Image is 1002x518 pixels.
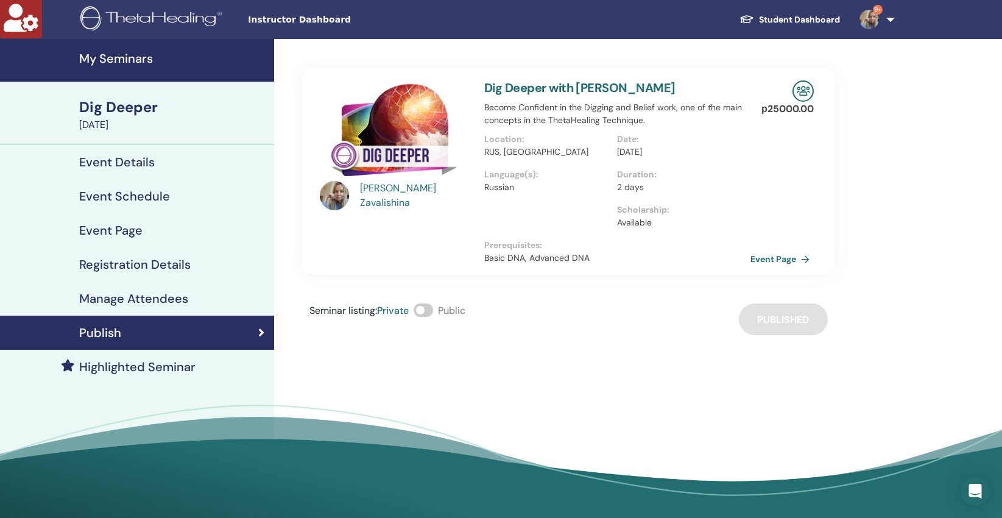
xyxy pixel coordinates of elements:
p: [DATE] [617,146,743,158]
a: Student Dashboard [730,9,850,31]
div: Dig Deeper [79,97,267,118]
a: [PERSON_NAME] Zavalishina [360,181,473,210]
p: Basic DNA, Advanced DNA [484,252,750,264]
img: default.jpg [859,10,879,29]
span: Public [438,304,465,317]
h4: Event Details [79,155,155,169]
span: Seminar listing : [309,304,377,317]
span: Private [377,304,409,317]
span: 9+ [873,5,883,15]
img: default.jpg [320,181,349,210]
a: Dig Deeper[DATE] [72,97,274,132]
p: RUS, [GEOGRAPHIC_DATA] [484,146,610,158]
p: Russian [484,181,610,194]
a: Event Page [750,250,814,268]
span: Instructor Dashboard [248,13,431,26]
h4: My Seminars [79,51,267,66]
h4: Event Page [79,223,143,238]
div: [DATE] [79,118,267,132]
p: Prerequisites : [484,239,750,252]
h4: Manage Attendees [79,291,188,306]
p: р 25000.00 [761,102,814,116]
h4: Publish [79,325,121,340]
p: Available [617,216,743,229]
p: Scholarship : [617,204,743,216]
h4: Registration Details [79,257,191,272]
div: Open Intercom Messenger [961,477,990,506]
img: graduation-cap-white.svg [739,14,754,24]
p: Language(s) : [484,168,610,181]
h4: Event Schedule [79,189,170,204]
img: Dig Deeper [320,80,470,185]
img: logo.png [80,6,226,34]
p: Date : [617,133,743,146]
p: 2 days [617,181,743,194]
h4: Highlighted Seminar [79,360,196,374]
a: Dig Deeper with [PERSON_NAME] [484,80,676,96]
p: Duration : [617,168,743,181]
img: In-Person Seminar [792,80,814,102]
p: Location : [484,133,610,146]
p: Become Confident in the Digging and Belief work, one of the main concepts in the ThetaHealing Tec... [484,101,750,127]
